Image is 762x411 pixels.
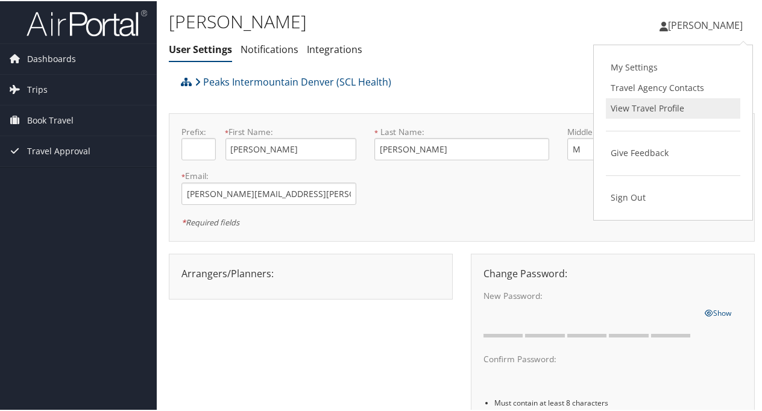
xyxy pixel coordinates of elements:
label: Email: [181,169,356,181]
li: Must contain at least 8 characters [494,396,742,407]
span: Travel Approval [27,135,90,165]
h1: [PERSON_NAME] [169,8,559,33]
a: Integrations [307,42,362,55]
label: Prefix: [181,125,216,137]
a: My Settings [606,56,740,77]
a: Notifications [241,42,298,55]
a: [PERSON_NAME] [660,6,755,42]
span: Dashboards [27,43,76,73]
span: Show [705,307,732,317]
span: Trips [27,74,48,104]
label: Middle Name: [567,125,698,137]
a: Show [705,304,732,318]
div: Change Password: [474,265,751,280]
label: Confirm Password: [483,352,696,364]
span: [PERSON_NAME] [668,17,743,31]
a: Give Feedback [606,142,740,162]
img: airportal-logo.png [27,8,147,36]
div: Arrangers/Planners: [172,265,449,280]
a: Peaks Intermountain Denver (SCL Health) [195,69,391,93]
a: Sign Out [606,186,740,207]
a: View Travel Profile [606,97,740,118]
em: Required fields [181,216,239,227]
label: New Password: [483,289,696,301]
label: First Name: [225,125,356,137]
a: User Settings [169,42,232,55]
label: Last Name: [374,125,549,137]
span: Book Travel [27,104,74,134]
a: Travel Agency Contacts [606,77,740,97]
